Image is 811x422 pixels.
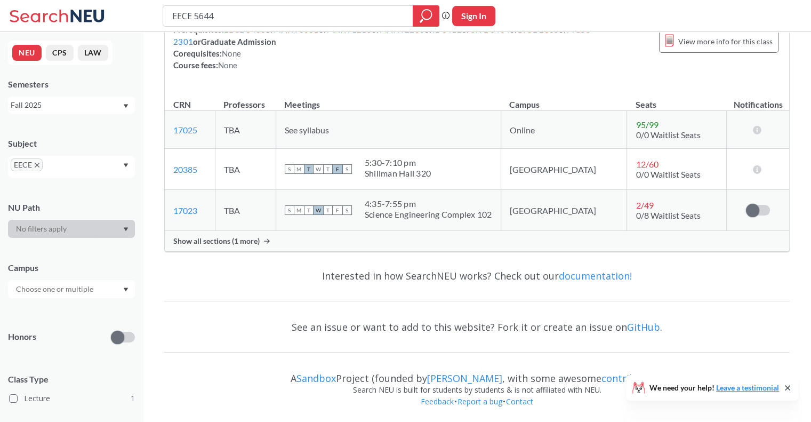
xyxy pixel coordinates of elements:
label: Lecture [9,392,135,405]
div: CRN [173,99,191,110]
span: M [294,205,304,215]
button: Sign In [452,6,495,26]
div: NU Path [8,202,135,213]
td: TBA [215,190,276,231]
th: Campus [501,88,627,111]
input: Class, professor, course number, "phrase" [171,7,405,25]
svg: Dropdown arrow [123,227,129,232]
svg: X to remove pill [35,163,39,168]
span: None [222,49,241,58]
a: contributors [601,372,661,385]
div: Fall 2025Dropdown arrow [8,97,135,114]
input: Choose one or multiple [11,283,100,296]
span: Class Type [8,373,135,385]
span: T [304,205,314,215]
span: See syllabus [285,125,329,135]
div: Search NEU is built for students by students & is not affiliated with NEU. [164,384,790,396]
button: LAW [78,45,108,61]
div: A Project (founded by , with some awesome ) [164,363,790,384]
a: Report a bug [457,396,503,407]
div: Fall 2025 [11,99,122,111]
div: Semesters [8,78,135,90]
td: [GEOGRAPHIC_DATA] [501,190,627,231]
div: Show all sections (1 more) [165,231,789,251]
a: Sandbox [296,372,336,385]
div: NUPaths: Prerequisites: or or or or or or or or Graduate Admission Corequisites: Course fees: [173,12,648,71]
th: Professors [215,88,276,111]
div: 5:30 - 7:10 pm [365,157,431,168]
td: TBA [215,149,276,190]
a: Leave a testimonial [716,383,779,392]
span: W [314,205,323,215]
span: 0/8 Waitlist Seats [636,210,700,220]
a: GitHub [627,321,660,333]
td: [GEOGRAPHIC_DATA] [501,149,627,190]
span: 2 / 49 [636,200,653,210]
a: [PERSON_NAME] [427,372,502,385]
svg: Dropdown arrow [123,288,129,292]
div: 4:35 - 7:55 pm [365,198,492,209]
span: T [304,164,314,174]
span: 95 / 99 [636,120,658,130]
a: 17023 [173,205,197,216]
span: S [342,164,352,174]
svg: Dropdown arrow [123,104,129,108]
a: Feedback [420,396,454,407]
a: documentation! [559,269,632,282]
span: M [294,164,304,174]
a: Contact [505,396,534,407]
div: Campus [8,262,135,274]
a: 20385 [173,164,197,174]
div: Subject [8,138,135,149]
span: T [323,164,333,174]
span: We need your help! [649,384,779,392]
span: View more info for this class [678,35,773,48]
span: S [285,164,294,174]
th: Seats [627,88,727,111]
th: Meetings [276,88,501,111]
p: Honors [8,331,36,343]
span: S [342,205,352,215]
svg: Dropdown arrow [123,163,129,168]
div: EECEX to remove pillDropdown arrow [8,156,135,178]
span: 0/0 Waitlist Seats [636,130,700,140]
svg: magnifying glass [420,9,432,23]
span: S [285,205,294,215]
div: Interested in how SearchNEU works? Check out our [164,260,790,291]
div: Science Engineering Complex 102 [365,209,492,220]
td: TBA [215,111,276,149]
button: CPS [46,45,74,61]
div: Dropdown arrow [8,280,135,298]
div: Dropdown arrow [8,220,135,238]
span: None [218,60,237,70]
td: Online [501,111,627,149]
th: Notifications [727,88,789,111]
div: See an issue or want to add to this website? Fork it or create an issue on . [164,312,790,343]
span: EECEX to remove pill [11,158,43,171]
span: Show all sections (1 more) [173,236,260,246]
span: 1 [131,393,135,404]
span: F [333,164,342,174]
a: 17025 [173,125,197,135]
span: 0/0 Waitlist Seats [636,169,700,179]
span: W [314,164,323,174]
button: NEU [12,45,42,61]
span: T [323,205,333,215]
span: 12 / 60 [636,159,658,169]
span: F [333,205,342,215]
div: magnifying glass [413,5,439,27]
div: Shillman Hall 320 [365,168,431,179]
